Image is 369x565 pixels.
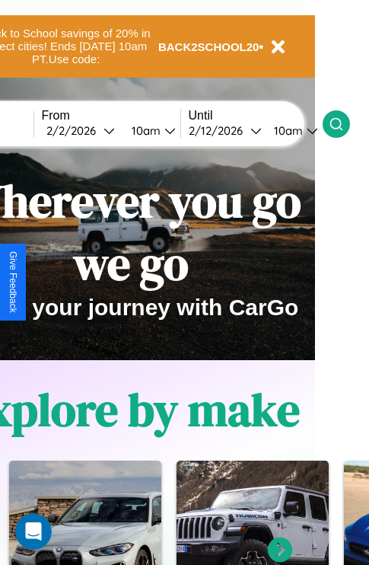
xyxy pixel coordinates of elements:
button: 10am [262,123,323,139]
iframe: Intercom live chat [15,513,52,550]
button: 2/2/2026 [42,123,119,139]
label: From [42,109,180,123]
div: Give Feedback [8,251,18,313]
b: BACK2SCHOOL20 [158,40,259,53]
div: 10am [266,123,307,138]
div: 2 / 12 / 2026 [189,123,250,138]
button: 10am [119,123,180,139]
div: 2 / 2 / 2026 [46,123,103,138]
label: Until [189,109,323,123]
div: 10am [124,123,164,138]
